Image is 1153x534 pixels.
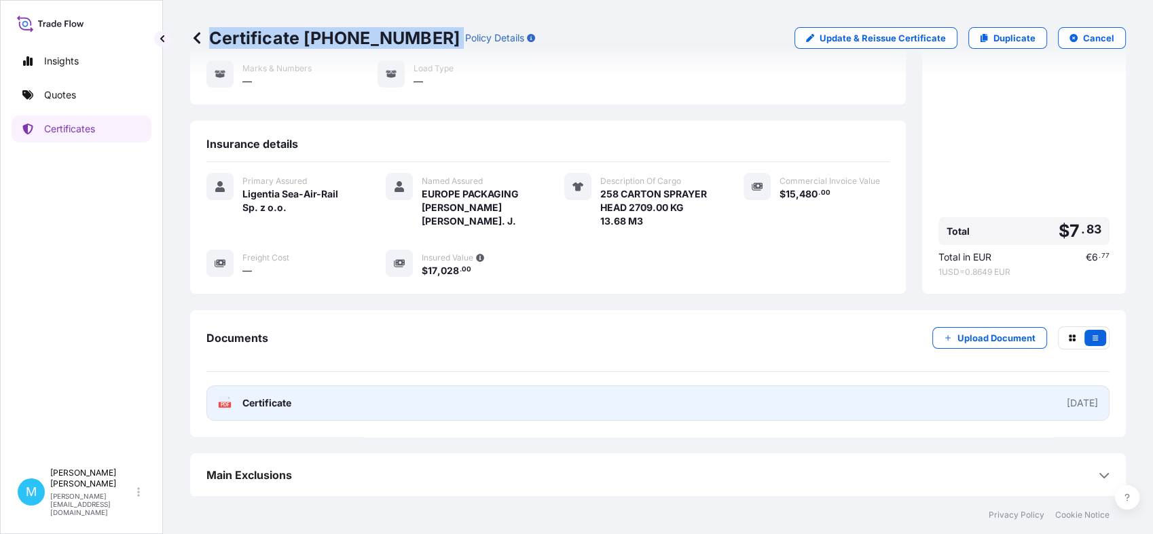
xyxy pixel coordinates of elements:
[44,122,95,136] p: Certificates
[1081,225,1085,233] span: .
[422,266,428,275] span: $
[190,27,460,49] p: Certificate [PHONE_NUMBER]
[968,27,1047,49] a: Duplicate
[820,191,830,195] span: 00
[221,402,230,407] text: PDF
[993,31,1036,45] p: Duplicate
[50,492,134,516] p: [PERSON_NAME][EMAIL_ADDRESS][DOMAIN_NAME]
[441,266,459,275] span: 028
[462,267,471,272] span: 00
[206,385,1110,421] a: PDFCertificate[DATE]
[786,189,796,199] span: 15
[796,189,799,199] span: ,
[989,510,1044,520] a: Privacy Policy
[1099,254,1101,259] span: .
[1086,252,1092,262] span: €
[938,250,991,264] span: Total in EUR
[465,31,524,45] p: Policy Details
[12,47,151,75] a: Insights
[459,267,461,272] span: .
[422,176,483,187] span: Named Assured
[1086,225,1101,233] span: 83
[437,266,441,275] span: ,
[242,176,307,187] span: Primary Assured
[600,187,711,228] span: 258 CARTON SPRAYER HEAD 2709.00 KG 13.68 M3
[818,191,820,195] span: .
[1055,510,1110,520] a: Cookie Notice
[1092,252,1098,262] span: 6
[206,331,268,345] span: Documents
[206,137,298,151] span: Insurance details
[414,75,423,88] span: —
[947,225,970,238] span: Total
[12,81,151,109] a: Quotes
[1101,254,1110,259] span: 77
[794,27,957,49] a: Update & Reissue Certificate
[44,54,79,68] p: Insights
[799,189,818,199] span: 480
[242,75,252,88] span: —
[422,252,473,263] span: Insured Value
[242,187,353,214] span: Ligentia Sea-Air-Rail Sp. z o.o.
[1058,27,1126,49] button: Cancel
[206,459,1110,491] div: Main Exclusions
[26,485,37,499] span: M
[206,468,292,482] span: Main Exclusions
[938,267,1110,278] span: 1 USD = 0.8649 EUR
[1083,31,1114,45] p: Cancel
[780,176,880,187] span: Commercial Invoice Value
[600,176,681,187] span: Description Of Cargo
[12,115,151,142] a: Certificates
[242,396,291,410] span: Certificate
[422,187,532,228] span: EUROPE PACKAGING [PERSON_NAME] [PERSON_NAME]. J.
[44,88,76,102] p: Quotes
[1069,223,1080,240] span: 7
[820,31,946,45] p: Update & Reissue Certificate
[242,264,252,278] span: —
[242,252,289,263] span: Freight Cost
[932,327,1047,349] button: Upload Document
[1058,223,1069,240] span: $
[780,189,786,199] span: $
[50,468,134,489] p: [PERSON_NAME] [PERSON_NAME]
[428,266,437,275] span: 17
[957,331,1036,345] p: Upload Document
[1067,396,1098,410] div: [DATE]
